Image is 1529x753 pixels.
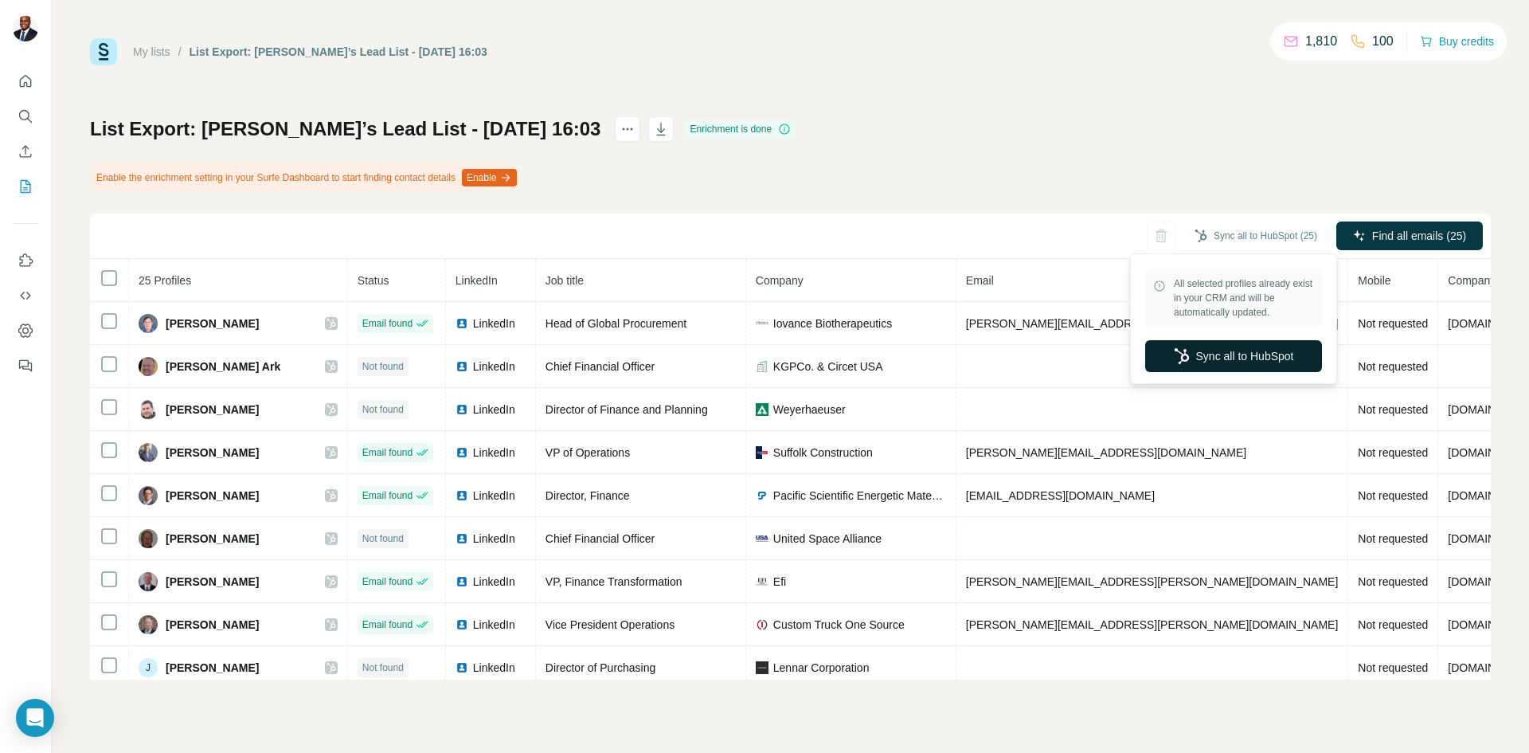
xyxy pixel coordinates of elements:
img: Avatar [139,486,158,505]
span: Director, Finance [546,489,630,502]
button: Enrich CSV [13,137,38,166]
button: Quick start [13,67,38,96]
span: Not requested [1358,661,1428,674]
span: LinkedIn [473,402,515,418]
div: J [139,658,158,677]
div: Enable the enrichment setting in your Surfe Dashboard to start finding contact details [90,164,520,191]
span: Email found [362,488,413,503]
button: Buy credits [1420,30,1494,53]
img: LinkedIn logo [456,575,468,588]
span: Not found [362,402,404,417]
span: Pacific Scientific Energetic Materials [773,488,946,504]
span: Not found [362,531,404,546]
img: Surfe Logo [90,38,117,65]
span: Company [756,274,804,287]
span: [PERSON_NAME] [166,574,259,590]
span: All selected profiles already exist in your CRM and will be automatically updated. [1174,276,1314,320]
span: Mobile [1358,274,1390,287]
span: United Space Alliance [773,531,882,547]
span: Head of Global Procurement [546,317,686,330]
span: [PERSON_NAME] Ark [166,359,280,375]
span: [PERSON_NAME] [166,660,259,676]
span: Not requested [1358,618,1428,631]
img: company-logo [756,446,768,459]
span: VP of Operations [546,446,630,459]
button: Use Surfe API [13,281,38,310]
span: Not requested [1358,403,1428,416]
img: LinkedIn logo [456,317,468,330]
img: Avatar [139,443,158,462]
span: Efi [773,574,786,590]
img: company-logo [756,403,768,416]
button: My lists [13,172,38,201]
span: Lennar Corporation [773,660,870,676]
span: KGPCo. & Circet USA [773,359,883,375]
span: [PERSON_NAME] [166,617,259,633]
img: LinkedIn logo [456,618,468,631]
span: Email found [362,445,413,460]
span: LinkedIn [473,531,515,547]
button: Find all emails (25) [1336,222,1483,250]
span: [PERSON_NAME] [166,488,259,504]
span: Not found [362,359,404,374]
span: [PERSON_NAME] [166,531,259,547]
button: Enable [462,169,517,186]
img: LinkedIn logo [456,489,468,502]
img: Avatar [139,357,158,376]
img: company-logo [756,661,768,674]
span: Email found [362,575,413,589]
img: company-logo [756,317,768,330]
span: Not found [362,661,404,675]
span: [PERSON_NAME] [166,316,259,331]
span: Not requested [1358,575,1428,588]
span: LinkedIn [473,359,515,375]
span: Find all emails (25) [1372,228,1466,244]
span: Suffolk Construction [773,445,873,461]
button: Dashboard [13,316,38,345]
img: company-logo [756,575,768,588]
img: Avatar [139,572,158,591]
span: Weyerhaeuser [773,402,846,418]
span: Director of Finance and Planning [546,403,708,416]
button: Search [13,102,38,131]
button: Sync all to HubSpot [1145,340,1322,372]
span: Chief Financial Officer [546,360,655,373]
li: / [178,44,182,60]
span: Director of Purchasing [546,661,656,674]
span: [PERSON_NAME] [166,445,259,461]
div: List Export: [PERSON_NAME]’s Lead List - [DATE] 16:03 [190,44,487,60]
img: company-logo [756,489,768,502]
span: LinkedIn [473,660,515,676]
span: Not requested [1358,360,1428,373]
span: Job title [546,274,584,287]
span: Vice President Operations [546,618,675,631]
button: Feedback [13,351,38,380]
span: LinkedIn [473,445,515,461]
a: My lists [133,45,170,58]
img: LinkedIn logo [456,403,468,416]
span: Email found [362,316,413,331]
span: Not requested [1358,532,1428,545]
img: LinkedIn logo [456,446,468,459]
span: [PERSON_NAME] [166,402,259,418]
img: Avatar [13,16,38,41]
img: Avatar [139,314,158,333]
p: 100 [1372,32,1394,51]
span: Chief Financial Officer [546,532,655,545]
span: Not requested [1358,446,1428,459]
img: LinkedIn logo [456,661,468,674]
span: LinkedIn [473,617,515,633]
img: Avatar [139,615,158,634]
button: Sync all to HubSpot (25) [1183,224,1328,248]
div: Open Intercom Messenger [16,699,54,737]
span: Email [966,274,994,287]
span: Iovance Biotherapeutics [773,316,892,331]
span: [PERSON_NAME][EMAIL_ADDRESS][DOMAIN_NAME] [966,446,1246,459]
span: Not requested [1358,489,1428,502]
span: VP, Finance Transformation [546,575,682,588]
div: Enrichment is done [685,120,796,139]
button: Use Surfe on LinkedIn [13,246,38,275]
img: LinkedIn logo [456,360,468,373]
span: [PERSON_NAME][EMAIL_ADDRESS][PERSON_NAME][DOMAIN_NAME] [966,618,1339,631]
button: actions [615,116,640,142]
